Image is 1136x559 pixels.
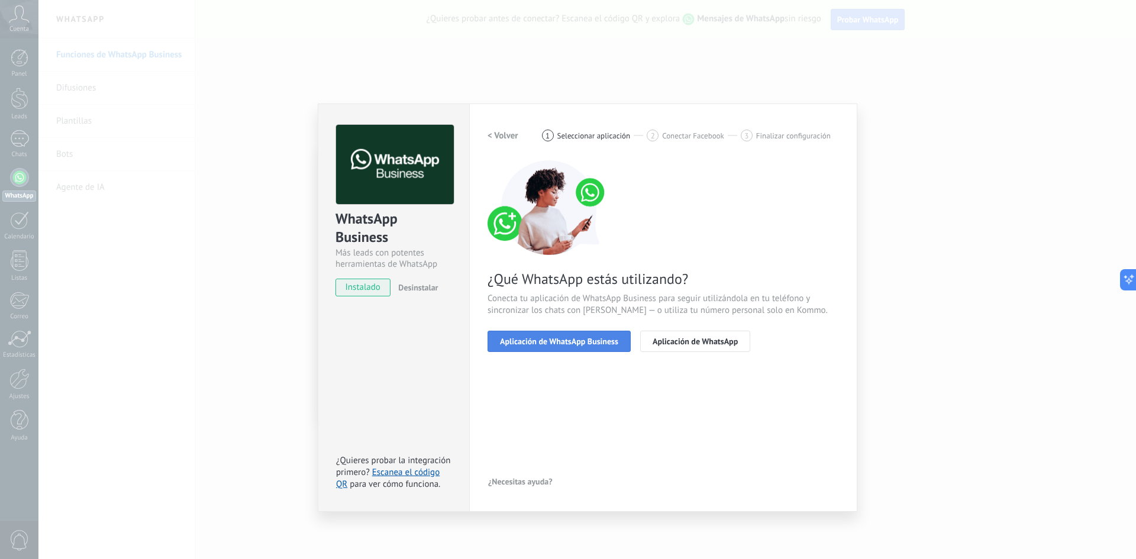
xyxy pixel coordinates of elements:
button: Desinstalar [393,279,438,296]
button: Aplicación de WhatsApp Business [488,331,631,352]
span: Finalizar configuración [756,131,831,140]
span: Desinstalar [398,282,438,293]
span: Aplicación de WhatsApp Business [500,337,618,345]
span: Seleccionar aplicación [557,131,631,140]
img: logo_main.png [336,125,454,205]
button: < Volver [488,125,518,146]
span: ¿Necesitas ayuda? [488,477,553,486]
span: 2 [651,131,655,141]
span: ¿Quieres probar la integración primero? [336,455,451,478]
div: WhatsApp Business [335,209,452,247]
a: Escanea el código QR [336,467,440,490]
div: Más leads con potentes herramientas de WhatsApp [335,247,452,270]
span: Aplicación de WhatsApp [653,337,738,345]
img: connect number [488,160,612,255]
span: Conecta tu aplicación de WhatsApp Business para seguir utilizándola en tu teléfono y sincronizar ... [488,293,839,316]
span: instalado [336,279,390,296]
h2: < Volver [488,130,518,141]
button: ¿Necesitas ayuda? [488,473,553,490]
span: Conectar Facebook [662,131,724,140]
span: 1 [546,131,550,141]
button: Aplicación de WhatsApp [640,331,750,352]
span: para ver cómo funciona. [350,479,440,490]
span: 3 [744,131,748,141]
span: ¿Qué WhatsApp estás utilizando? [488,270,839,288]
